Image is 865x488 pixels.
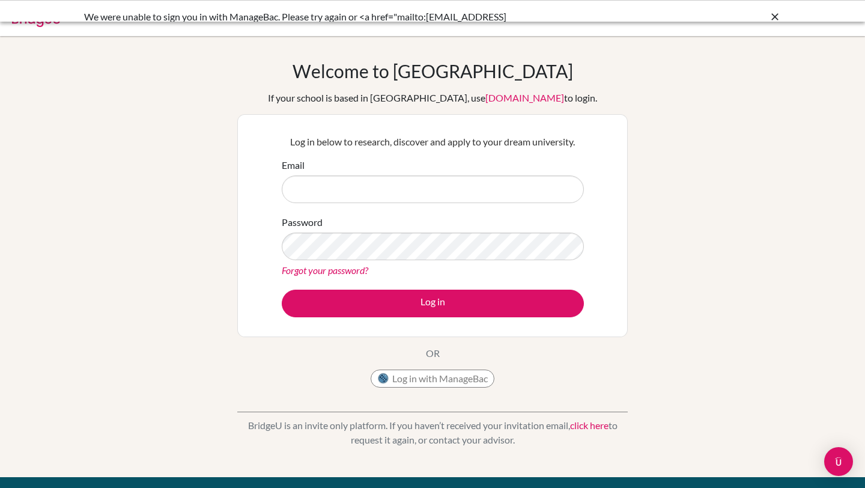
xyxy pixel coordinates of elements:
[293,60,573,82] h1: Welcome to [GEOGRAPHIC_DATA]
[282,290,584,317] button: Log in
[485,92,564,103] a: [DOMAIN_NAME]
[282,158,305,172] label: Email
[282,135,584,149] p: Log in below to research, discover and apply to your dream university.
[84,10,601,38] div: We were unable to sign you in with ManageBac. Please try again or <a href="mailto:[EMAIL_ADDRESS]...
[426,346,440,361] p: OR
[282,264,368,276] a: Forgot your password?
[371,370,494,388] button: Log in with ManageBac
[282,215,323,230] label: Password
[824,447,853,476] div: Open Intercom Messenger
[570,419,609,431] a: click here
[237,418,628,447] p: BridgeU is an invite only platform. If you haven’t received your invitation email, to request it ...
[268,91,597,105] div: If your school is based in [GEOGRAPHIC_DATA], use to login.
